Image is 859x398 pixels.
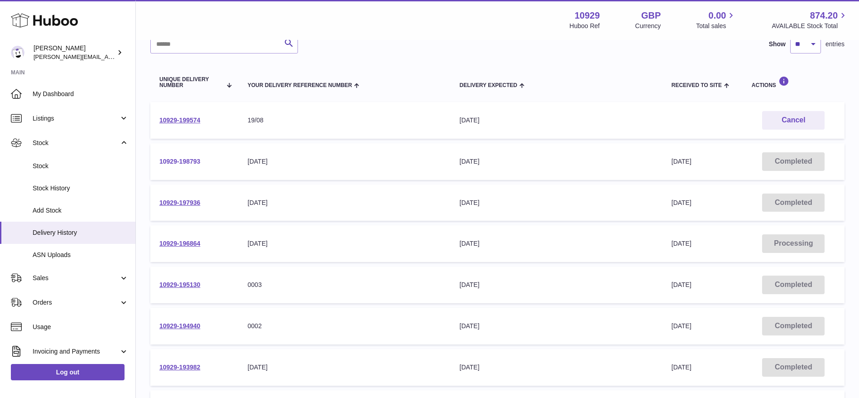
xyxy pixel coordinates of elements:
[159,199,200,206] a: 10929-197936
[672,240,691,247] span: [DATE]
[34,44,115,61] div: [PERSON_NAME]
[460,157,653,166] div: [DATE]
[248,199,441,207] div: [DATE]
[33,347,119,356] span: Invoicing and Payments
[825,40,845,49] span: entries
[752,76,835,88] div: Actions
[672,158,691,165] span: [DATE]
[672,83,722,88] span: Received to Site
[709,10,726,22] span: 0.00
[762,111,825,130] button: Cancel
[33,206,129,215] span: Add Stock
[33,298,119,307] span: Orders
[33,274,119,282] span: Sales
[159,240,200,247] a: 10929-196864
[33,162,129,170] span: Stock
[159,158,200,165] a: 10929-198793
[772,22,848,30] span: AVAILABLE Stock Total
[460,281,653,289] div: [DATE]
[159,116,200,124] a: 10929-199574
[570,22,600,30] div: Huboo Ref
[696,10,736,30] a: 0.00 Total sales
[460,116,653,125] div: [DATE]
[11,46,24,59] img: thomas@otesports.co.uk
[159,77,221,88] span: Unique Delivery Number
[33,114,119,123] span: Listings
[672,364,691,371] span: [DATE]
[33,184,129,193] span: Stock History
[696,22,736,30] span: Total sales
[159,322,200,330] a: 10929-194940
[810,10,838,22] span: 874.20
[33,228,129,237] span: Delivery History
[33,323,129,331] span: Usage
[248,116,441,125] div: 19/08
[248,83,352,88] span: Your Delivery Reference Number
[159,281,200,288] a: 10929-195130
[672,281,691,288] span: [DATE]
[460,83,517,88] span: Delivery Expected
[248,322,441,330] div: 0002
[159,364,200,371] a: 10929-193982
[635,22,661,30] div: Currency
[248,363,441,372] div: [DATE]
[34,53,182,60] span: [PERSON_NAME][EMAIL_ADDRESS][DOMAIN_NAME]
[575,10,600,22] strong: 10929
[769,40,786,49] label: Show
[460,199,653,207] div: [DATE]
[33,90,129,98] span: My Dashboard
[460,322,653,330] div: [DATE]
[11,364,125,380] a: Log out
[772,10,848,30] a: 874.20 AVAILABLE Stock Total
[248,239,441,248] div: [DATE]
[248,281,441,289] div: 0003
[672,199,691,206] span: [DATE]
[248,157,441,166] div: [DATE]
[33,139,119,147] span: Stock
[460,363,653,372] div: [DATE]
[33,251,129,259] span: ASN Uploads
[641,10,661,22] strong: GBP
[460,239,653,248] div: [DATE]
[672,322,691,330] span: [DATE]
